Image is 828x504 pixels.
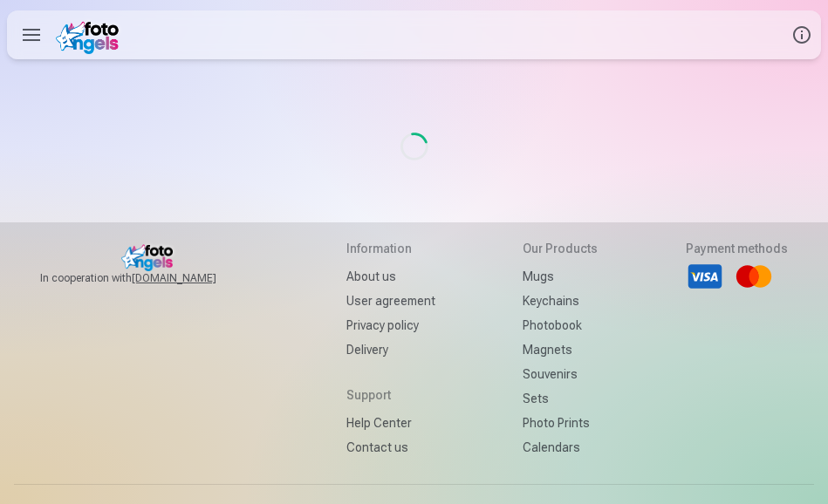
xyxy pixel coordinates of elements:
button: Info [783,10,821,59]
a: Magnets [523,337,598,362]
h5: Information [346,240,435,257]
img: /v1 [56,16,125,54]
a: Delivery [346,337,435,362]
h5: Support [346,386,435,404]
li: Mastercard [735,257,773,296]
span: In cooperation with [40,271,258,285]
a: Keychains [523,289,598,313]
h5: Payment methods [686,240,788,257]
h5: Our products [523,240,598,257]
a: Souvenirs [523,362,598,386]
a: Calendars [523,435,598,460]
a: Photo prints [523,411,598,435]
a: Contact us [346,435,435,460]
a: About us [346,264,435,289]
a: User agreement [346,289,435,313]
a: Photobook [523,313,598,337]
a: Sets [523,386,598,411]
li: Visa [686,257,724,296]
a: Help Center [346,411,435,435]
a: Mugs [523,264,598,289]
a: [DOMAIN_NAME] [132,271,258,285]
a: Privacy policy [346,313,435,337]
